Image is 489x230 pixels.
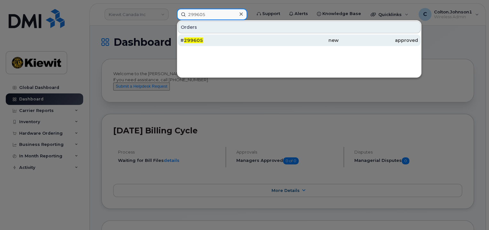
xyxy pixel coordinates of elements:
[178,35,421,46] a: #299605newapproved
[339,37,418,44] div: approved
[180,37,260,44] div: #
[178,21,421,33] div: Orders
[260,37,339,44] div: new
[461,202,484,225] iframe: Messenger Launcher
[184,37,203,43] span: 299605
